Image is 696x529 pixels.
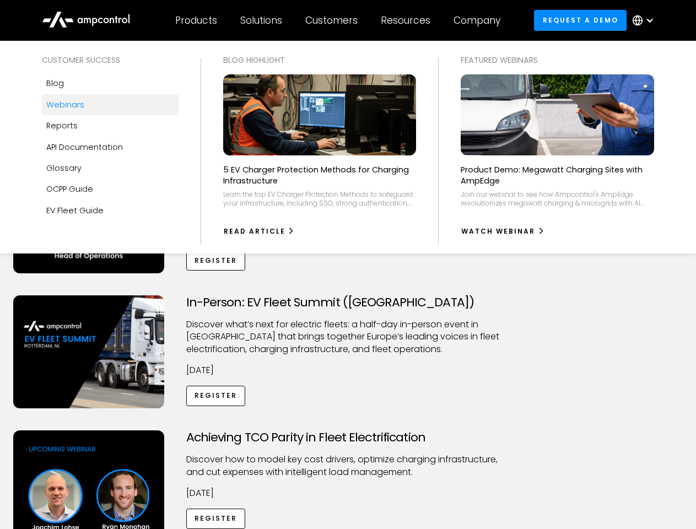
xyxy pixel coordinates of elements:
div: Featured webinars [461,54,654,66]
p: 5 EV Charger Protection Methods for Charging Infrastructure [223,164,417,186]
p: Discover how to model key cost drivers, optimize charging infrastructure, and cut expenses with i... [186,454,510,478]
p: [DATE] [186,487,510,499]
div: API Documentation [46,141,123,153]
p: ​Discover what’s next for electric fleets: a half-day in-person event in [GEOGRAPHIC_DATA] that b... [186,319,510,355]
a: Reports [42,115,179,136]
div: Company [454,14,500,26]
div: Reports [46,120,78,132]
div: Solutions [240,14,282,26]
div: Products [175,14,217,26]
div: Learn the top EV Charger Protection Methods to safeguard your infrastructure, including SSO, stro... [223,190,417,207]
a: API Documentation [42,137,179,158]
div: Resources [381,14,430,26]
p: Product Demo: Megawatt Charging Sites with AmpEdge [461,164,654,186]
a: EV Fleet Guide [42,200,179,221]
div: watch webinar [461,226,535,236]
div: Customers [305,14,358,26]
div: Read Article [224,226,285,236]
a: Request a demo [534,10,627,30]
a: Register [186,250,246,271]
a: Glossary [42,158,179,179]
a: Register [186,386,246,406]
a: watch webinar [461,223,545,240]
div: EV Fleet Guide [46,204,104,217]
div: Webinars [46,99,84,111]
div: Blog Highlight [223,54,417,66]
a: Read Article [223,223,295,240]
a: OCPP Guide [42,179,179,199]
a: Register [186,509,246,529]
div: OCPP Guide [46,183,93,195]
a: Blog [42,73,179,94]
div: Glossary [46,162,82,174]
h3: In-Person: EV Fleet Summit ([GEOGRAPHIC_DATA]) [186,295,510,310]
div: Blog [46,77,64,89]
div: Join our webinar to see how Ampcontrol's AmpEdge revolutionizes megawatt charging & microgrids wi... [461,190,654,207]
a: Webinars [42,94,179,115]
h3: Achieving TCO Parity in Fleet Electrification [186,430,510,445]
p: [DATE] [186,364,510,376]
div: Customer success [42,54,179,66]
